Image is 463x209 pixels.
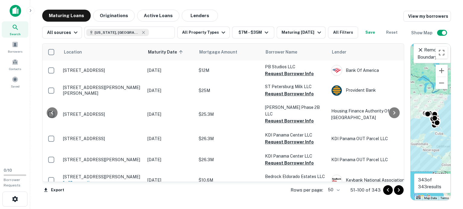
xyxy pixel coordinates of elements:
[265,159,314,167] button: Request Borrower Info
[332,175,342,185] img: picture
[265,180,314,187] button: Request Borrower Info
[199,111,259,118] p: $25.3M
[63,174,141,180] p: [STREET_ADDRESS][PERSON_NAME]
[331,65,422,76] div: Bank Of America
[265,138,314,146] button: Request Borrower Info
[394,185,404,195] button: Go to next page
[403,11,451,22] a: View my borrowers
[137,10,179,22] button: Active Loans
[265,63,325,70] p: PB Studios LLC
[147,177,193,183] p: [DATE]
[382,26,402,38] button: Reset
[262,44,328,60] th: Borrower Name
[11,84,20,89] span: Saved
[199,67,259,74] p: $12M
[350,186,381,194] p: 51–100 of 343
[326,186,341,194] div: 50
[196,44,262,60] th: Mortgage Amount
[265,104,325,117] p: [PERSON_NAME] Phase 2B LLC
[331,108,422,121] p: Housing Finance Authority Of [GEOGRAPHIC_DATA]
[266,48,297,56] span: Borrower Name
[63,157,141,162] p: [STREET_ADDRESS][PERSON_NAME]
[95,30,140,35] span: [US_STATE], [GEOGRAPHIC_DATA]
[63,85,141,96] p: [STREET_ADDRESS][PERSON_NAME][PERSON_NAME]
[147,67,193,74] p: [DATE]
[42,186,66,195] button: Export
[64,48,82,56] span: Location
[277,26,325,38] button: Maturing [DATE]
[63,68,141,73] p: [STREET_ADDRESS]
[4,168,12,173] span: 0 / 10
[361,26,380,38] button: Save your search to get updates of matches that match your search criteria.
[182,10,218,22] button: Lenders
[63,112,141,117] p: [STREET_ADDRESS]
[63,136,141,141] p: [STREET_ADDRESS]
[147,135,193,142] p: [DATE]
[433,161,463,190] iframe: Chat Widget
[60,44,144,60] th: Location
[331,85,422,96] div: Provident Bank
[282,29,323,36] div: Maturing [DATE]
[412,192,432,200] a: Open this area in Google Maps (opens a new window)
[2,56,28,72] a: Contacts
[42,10,91,22] button: Maturing Loans
[199,135,259,142] p: $26.3M
[328,44,425,60] th: Lender
[93,10,135,22] button: Originations
[332,48,346,56] span: Lender
[148,48,185,56] span: Maturity Date
[424,196,437,200] button: Map Data
[417,46,447,60] p: Remove Boundary
[199,177,259,183] p: $10.6M
[418,176,447,190] p: 343 of 343 results
[4,178,20,187] span: Borrower Requests
[440,196,449,200] a: Terms (opens in new tab)
[411,29,433,36] h6: Show Map
[332,65,342,75] img: picture
[416,196,420,199] button: Keyboard shortcuts
[232,26,274,38] button: $7M - $35M
[265,70,314,77] button: Request Borrower Info
[383,185,393,195] button: Go to previous page
[199,87,259,94] p: $25M
[328,26,358,38] button: All Filters
[436,77,448,89] button: Zoom out
[265,117,314,124] button: Request Borrower Info
[10,5,21,17] img: capitalize-icon.png
[9,66,21,71] span: Contacts
[436,47,448,59] button: Toggle fullscreen view
[2,39,28,55] a: Borrowers
[265,132,325,138] p: KDI Panama Center LLC
[331,175,422,186] div: Keybank National Association
[147,87,193,94] p: [DATE]
[265,173,325,180] p: Bedrock Eldorado Estates LLC
[199,48,245,56] span: Mortgage Amount
[42,26,82,38] button: All sources
[332,85,342,96] img: picture
[411,44,451,200] div: 0 0
[2,74,28,90] a: Saved
[199,156,259,163] p: $26.3M
[2,21,28,38] a: Search
[144,44,196,60] th: Maturity Date
[63,180,141,186] h6: 1 of 2 properties
[147,156,193,163] p: [DATE]
[331,156,422,163] p: KDI Panama OUT Parcel LLC
[147,111,193,118] p: [DATE]
[177,26,230,38] button: All Property Types
[412,192,432,200] img: Google
[265,83,325,90] p: ST Petersburg Milk LLC
[8,49,22,54] span: Borrowers
[265,90,314,97] button: Request Borrower Info
[291,186,323,194] p: Rows per page:
[436,65,448,77] button: Zoom in
[265,153,325,159] p: KDI Panama Center LLC
[331,135,422,142] p: KDI Panama OUT Parcel LLC
[10,32,20,36] span: Search
[47,29,79,36] div: All sources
